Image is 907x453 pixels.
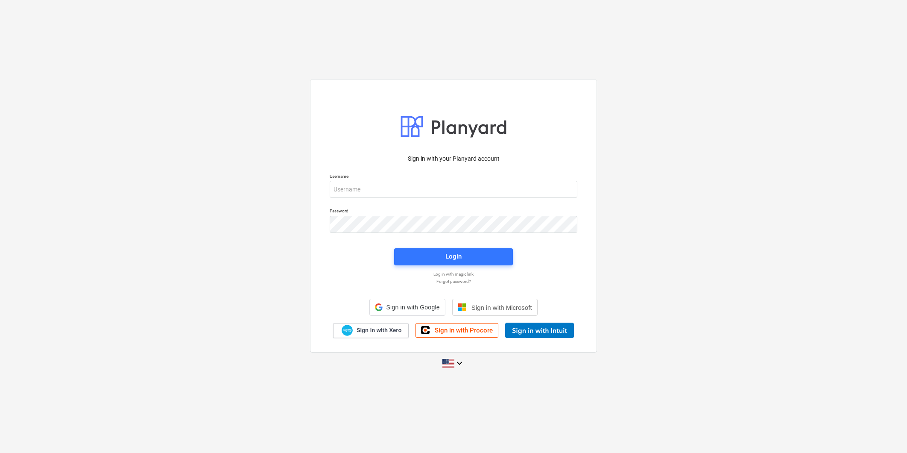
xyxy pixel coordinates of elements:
[342,325,353,336] img: Xero logo
[333,323,409,338] a: Sign in with Xero
[394,248,513,265] button: Login
[369,299,445,316] div: Sign in with Google
[325,271,582,277] a: Log in with magic link
[330,181,577,198] input: Username
[445,251,462,262] div: Login
[325,279,582,284] a: Forgot password?
[415,323,498,338] a: Sign in with Procore
[471,304,532,311] span: Sign in with Microsoft
[458,303,466,312] img: Microsoft logo
[330,154,577,163] p: Sign in with your Planyard account
[330,208,577,215] p: Password
[357,327,401,334] span: Sign in with Xero
[386,304,439,311] span: Sign in with Google
[454,358,465,368] i: keyboard_arrow_down
[330,174,577,181] p: Username
[435,327,493,334] span: Sign in with Procore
